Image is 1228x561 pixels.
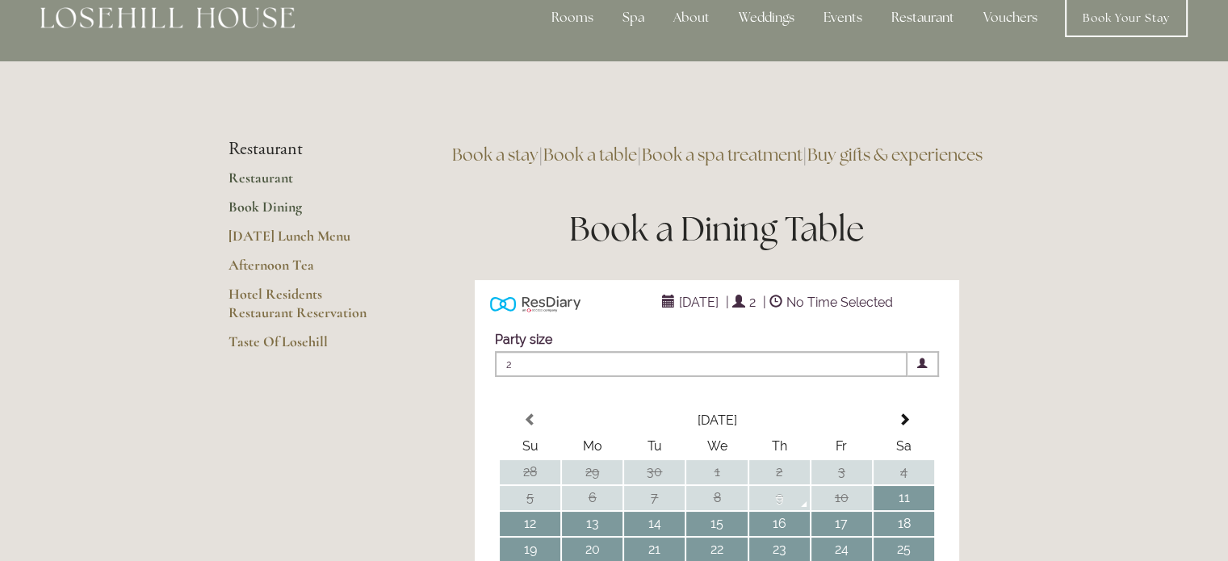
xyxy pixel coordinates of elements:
[500,512,560,536] td: 12
[562,486,622,510] td: 6
[228,256,383,285] a: Afternoon Tea
[782,291,897,314] span: No Time Selected
[228,285,383,333] a: Hotel Residents Restaurant Reservation
[811,434,872,458] th: Fr
[642,144,803,165] a: Book a spa treatment
[562,408,872,433] th: Select Month
[490,292,580,316] img: Powered by ResDiary
[749,512,810,536] td: 16
[452,144,539,165] a: Book a stay
[500,486,560,510] td: 5
[811,460,872,484] td: 3
[686,486,747,510] td: 8
[228,333,383,362] a: Taste Of Losehill
[624,460,685,484] td: 30
[500,434,560,458] th: Su
[749,486,810,510] td: 9
[40,7,295,28] img: Losehill House
[660,2,723,34] div: About
[745,291,760,314] span: 2
[434,139,1000,171] h3: | | |
[228,198,383,227] a: Book Dining
[874,434,934,458] th: Sa
[749,434,810,458] th: Th
[495,332,552,347] label: Party size
[874,460,934,484] td: 4
[970,2,1050,34] a: Vouchers
[228,139,383,160] li: Restaurant
[434,205,1000,253] h1: Book a Dining Table
[524,413,537,426] span: Previous Month
[807,144,983,165] a: Buy gifts & experiences
[686,434,747,458] th: We
[624,512,685,536] td: 14
[228,227,383,256] a: [DATE] Lunch Menu
[874,512,934,536] td: 18
[763,295,766,310] span: |
[726,2,807,34] div: Weddings
[811,512,872,536] td: 17
[562,512,622,536] td: 13
[749,460,810,484] td: 2
[610,2,657,34] div: Spa
[495,351,907,377] span: 2
[878,2,967,34] div: Restaurant
[624,434,685,458] th: Tu
[897,413,910,426] span: Next Month
[675,291,723,314] span: [DATE]
[624,486,685,510] td: 7
[562,434,622,458] th: Mo
[811,486,872,510] td: 10
[811,2,875,34] div: Events
[562,460,622,484] td: 29
[539,2,606,34] div: Rooms
[543,144,637,165] a: Book a table
[726,295,729,310] span: |
[686,512,747,536] td: 15
[686,460,747,484] td: 1
[228,169,383,198] a: Restaurant
[874,486,934,510] td: 11
[500,460,560,484] td: 28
